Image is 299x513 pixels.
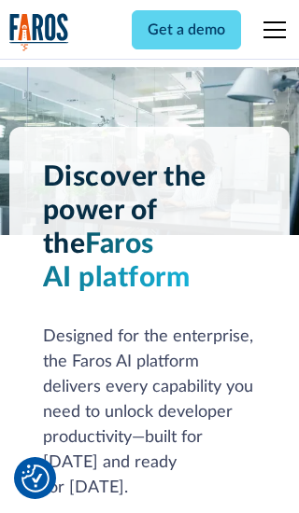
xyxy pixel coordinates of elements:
h1: Discover the power of the [43,160,257,295]
button: Cookie Settings [21,464,50,492]
span: Faros AI platform [43,230,191,292]
a: Get a demo [132,10,241,49]
div: menu [252,7,290,52]
div: Designed for the enterprise, the Faros AI platform delivers every capability you need to unlock d... [43,325,257,501]
img: Logo of the analytics and reporting company Faros. [9,13,69,51]
a: home [9,13,69,51]
img: Revisit consent button [21,464,50,492]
